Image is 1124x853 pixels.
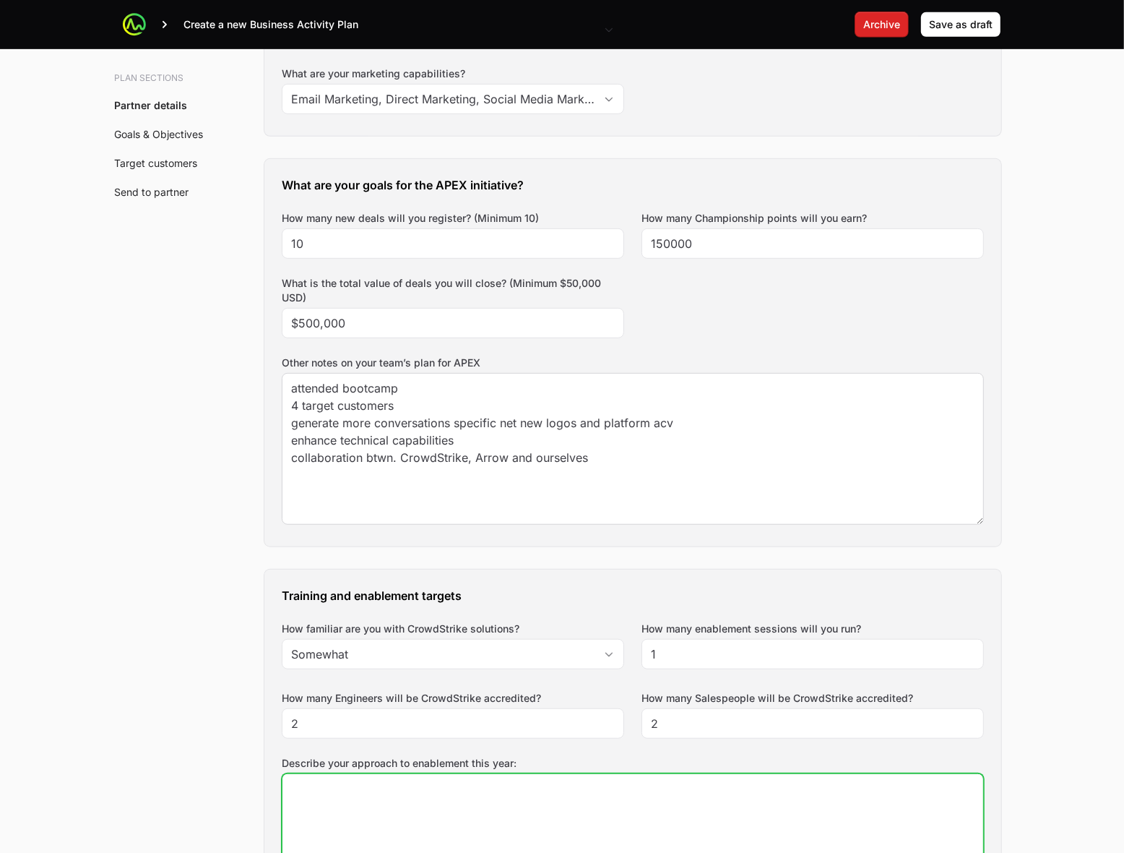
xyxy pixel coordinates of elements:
label: How many Salespeople will be CrowdStrike accredited? [641,691,913,706]
label: Describe your approach to enablement this year: [282,756,984,771]
a: Goals & Objectives [114,128,203,140]
label: Other notes on your team’s plan for APEX [282,356,984,370]
img: ActivitySource [123,13,146,36]
span: Save as draft [929,16,993,33]
div: Open [595,640,623,669]
h3: Training and enablement targets [282,587,984,604]
textarea: attended bootcamp 4 target customers generate more conversations specific net new logos and platf... [282,374,983,524]
input: $ [291,314,615,332]
label: How familiar are you with CrowdStrike solutions? [282,622,624,636]
label: What are your marketing capabilities? [282,67,624,81]
p: Create a new Business Activity Plan [183,17,358,32]
a: Partner details [114,99,187,111]
label: How many Engineers will be CrowdStrike accredited? [282,691,541,706]
label: How many Championship points will you earn? [641,211,867,226]
a: Target customers [114,157,197,169]
button: Archive [855,12,909,38]
span: Archive [863,16,900,33]
h3: Plan sections [114,72,212,84]
label: What is the total value of deals you will close? (Minimum $50,000 USD) [282,276,624,305]
a: Send to partner [114,186,189,198]
h3: What are your goals for the APEX initiative? [282,176,984,194]
div: Open [595,15,623,44]
label: How many enablement sessions will you run? [641,622,861,636]
div: Open [595,85,623,113]
button: Save as draft [920,12,1001,38]
label: How many new deals will you register? (Minimum 10) [282,211,539,226]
